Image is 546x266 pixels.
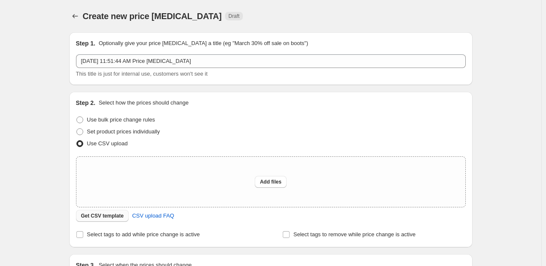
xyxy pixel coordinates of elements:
span: Get CSV template [81,212,124,219]
span: Set product prices individually [87,128,160,135]
span: This title is just for internal use, customers won't see it [76,71,208,77]
span: Create new price [MEDICAL_DATA] [83,11,222,21]
button: Add files [255,176,287,188]
span: Select tags to add while price change is active [87,231,200,238]
a: CSV upload FAQ [127,209,179,223]
span: Use CSV upload [87,140,128,147]
input: 30% off holiday sale [76,54,466,68]
span: Select tags to remove while price change is active [293,231,416,238]
p: Select how the prices should change [99,99,189,107]
span: Add files [260,178,281,185]
button: Price change jobs [69,10,81,22]
span: CSV upload FAQ [132,212,174,220]
span: Draft [228,13,239,20]
p: Optionally give your price [MEDICAL_DATA] a title (eg "March 30% off sale on boots") [99,39,308,48]
h2: Step 2. [76,99,96,107]
h2: Step 1. [76,39,96,48]
span: Use bulk price change rules [87,116,155,123]
button: Get CSV template [76,210,129,222]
